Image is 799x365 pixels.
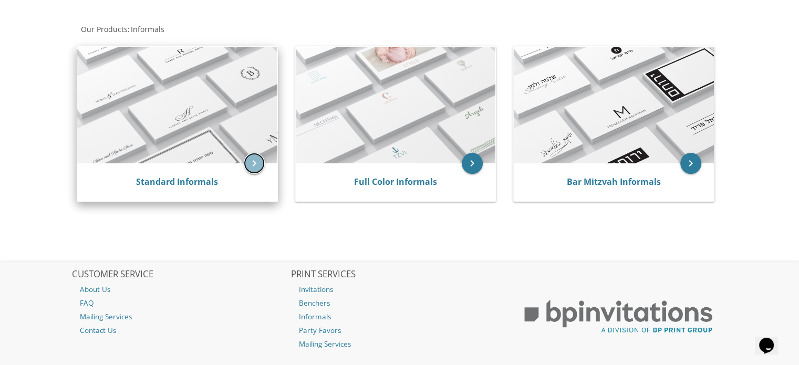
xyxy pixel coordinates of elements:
[680,153,701,174] a: keyboard_arrow_right
[291,337,509,351] a: Mailing Services
[291,310,509,324] a: Informals
[72,24,400,35] div: :
[567,176,661,187] a: Bar Mitzvah Informals
[131,24,164,34] span: Informals
[72,310,289,324] a: Mailing Services
[72,324,289,337] a: Contact Us
[291,269,509,280] h2: PRINT SERVICES
[291,324,509,337] a: Party Favors
[462,153,483,174] a: keyboard_arrow_right
[72,283,289,296] a: About Us
[291,283,509,296] a: Invitations
[80,24,128,34] a: Our Products
[130,24,164,34] a: Informals
[354,176,437,187] a: Full Color Informals
[72,296,289,310] a: FAQ
[244,153,265,174] a: keyboard_arrow_right
[291,296,509,310] a: Benchers
[77,47,277,163] img: Standard Informals
[755,323,788,354] iframe: chat widget
[72,269,289,280] h2: CUSTOMER SERVICE
[510,290,727,343] img: BP Print Group
[136,176,218,187] a: Standard Informals
[296,47,496,163] img: Full Color Informals
[514,47,714,163] img: Bar Mitzvah Informals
